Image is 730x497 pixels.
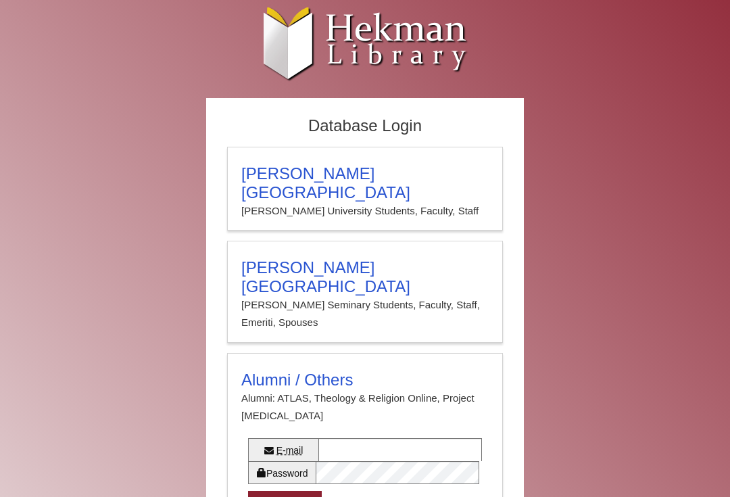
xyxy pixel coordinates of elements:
[241,202,489,220] p: [PERSON_NAME] University Students, Faculty, Staff
[241,258,489,296] h3: [PERSON_NAME][GEOGRAPHIC_DATA]
[227,241,503,343] a: [PERSON_NAME][GEOGRAPHIC_DATA][PERSON_NAME] Seminary Students, Faculty, Staff, Emeriti, Spouses
[241,164,489,202] h3: [PERSON_NAME][GEOGRAPHIC_DATA]
[241,371,489,425] summary: Alumni / OthersAlumni: ATLAS, Theology & Religion Online, Project [MEDICAL_DATA]
[241,296,489,332] p: [PERSON_NAME] Seminary Students, Faculty, Staff, Emeriti, Spouses
[227,147,503,231] a: [PERSON_NAME][GEOGRAPHIC_DATA][PERSON_NAME] University Students, Faculty, Staff
[241,371,489,389] h3: Alumni / Others
[248,461,316,484] label: Password
[276,445,303,456] abbr: E-mail or username
[241,389,489,425] p: Alumni: ATLAS, Theology & Religion Online, Project [MEDICAL_DATA]
[220,112,510,140] h2: Database Login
